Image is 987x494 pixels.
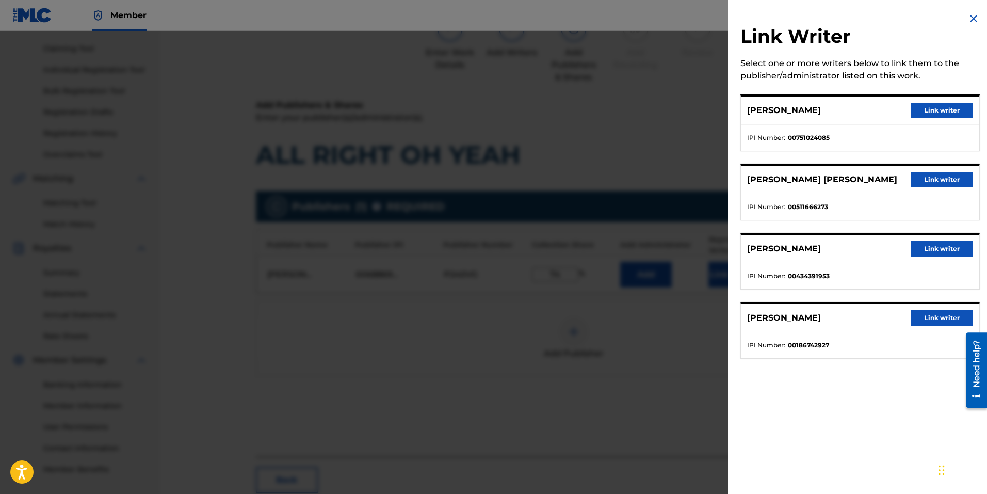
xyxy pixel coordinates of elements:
[12,8,52,23] img: MLC Logo
[788,133,830,142] strong: 00751024085
[110,9,147,21] span: Member
[958,328,987,411] iframe: Resource Center
[788,272,830,281] strong: 00434391953
[747,173,897,186] p: [PERSON_NAME] [PERSON_NAME]
[747,272,785,281] span: IPI Number :
[747,312,821,324] p: [PERSON_NAME]
[935,444,987,494] iframe: Chat Widget
[788,202,828,212] strong: 00511666273
[788,341,829,350] strong: 00186742927
[911,103,973,118] button: Link writer
[740,25,980,51] h2: Link Writer
[747,104,821,117] p: [PERSON_NAME]
[92,9,104,22] img: Top Rightsholder
[911,310,973,326] button: Link writer
[747,243,821,255] p: [PERSON_NAME]
[747,202,785,212] span: IPI Number :
[939,455,945,486] div: Drag
[747,341,785,350] span: IPI Number :
[911,241,973,257] button: Link writer
[911,172,973,187] button: Link writer
[747,133,785,142] span: IPI Number :
[740,57,980,82] div: Select one or more writers below to link them to the publisher/administrator listed on this work.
